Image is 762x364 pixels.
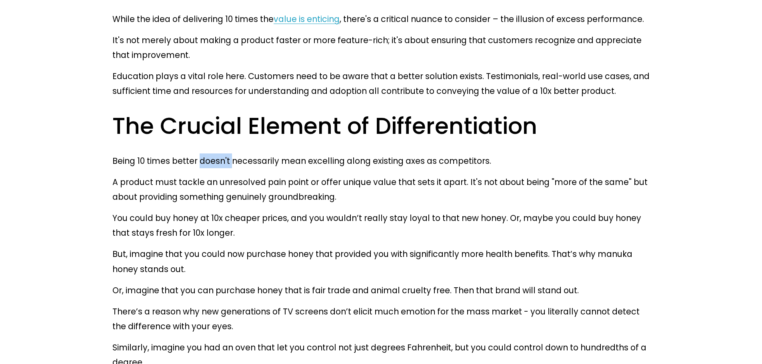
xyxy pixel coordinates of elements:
[112,111,650,141] h2: The Crucial Element of Differentiation
[112,33,650,62] p: It's not merely about making a product faster or more feature-rich; it's about ensuring that cust...
[112,69,650,98] p: Education plays a vital role here. Customers need to be aware that a better solution exists. Test...
[112,304,650,334] p: There’s a reason why new generations of TV screens don’t elicit much emotion for the mass market ...
[112,247,650,276] p: But, imagine that you could now purchase honey that provided you with significantly more health b...
[112,211,650,240] p: You could buy honey at 10x cheaper prices, and you wouldn’t really stay loyal to that new honey. ...
[274,13,340,25] a: value is enticing
[112,175,650,204] p: A product must tackle an unresolved pain point or offer unique value that sets it apart. It's not...
[112,153,650,168] p: Being 10 times better doesn't necessarily mean excelling along existing axes as competitors.
[112,12,650,26] p: While the idea of delivering 10 times the , there's a critical nuance to consider – the illusion ...
[112,283,650,298] p: Or, imagine that you can purchase honey that is fair trade and animal cruelty free. Then that bra...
